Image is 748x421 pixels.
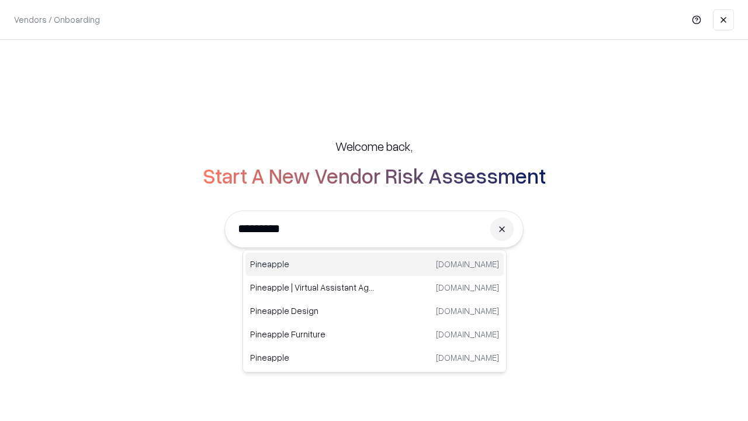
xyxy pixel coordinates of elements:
[436,351,499,364] p: [DOMAIN_NAME]
[243,250,507,372] div: Suggestions
[14,13,100,26] p: Vendors / Onboarding
[436,281,499,294] p: [DOMAIN_NAME]
[436,328,499,340] p: [DOMAIN_NAME]
[436,258,499,270] p: [DOMAIN_NAME]
[250,328,375,340] p: Pineapple Furniture
[203,164,546,187] h2: Start A New Vendor Risk Assessment
[335,138,413,154] h5: Welcome back,
[436,305,499,317] p: [DOMAIN_NAME]
[250,281,375,294] p: Pineapple | Virtual Assistant Agency
[250,305,375,317] p: Pineapple Design
[250,351,375,364] p: Pineapple
[250,258,375,270] p: Pineapple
